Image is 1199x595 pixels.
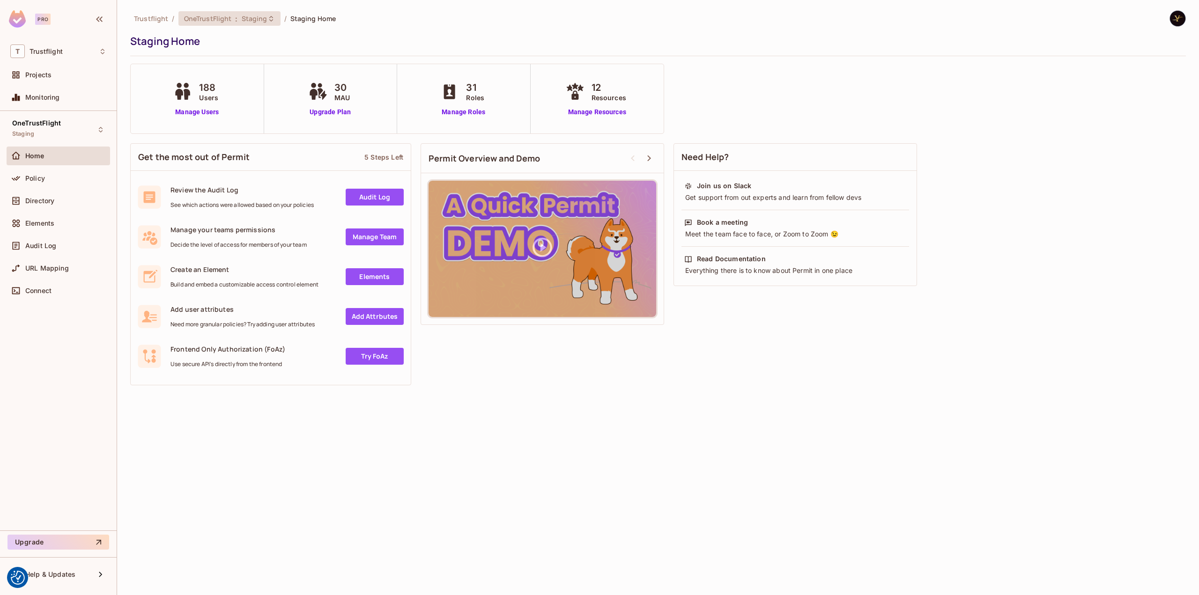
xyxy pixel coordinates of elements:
img: SReyMgAAAABJRU5ErkJggg== [9,10,26,28]
span: Monitoring [25,94,60,101]
span: Policy [25,175,45,182]
a: Manage Roles [438,107,489,117]
span: Get the most out of Permit [138,151,250,163]
a: Audit Log [346,189,404,206]
span: Audit Log [25,242,56,250]
div: Meet the team face to face, or Zoom to Zoom 😉 [684,229,906,239]
span: Use secure API's directly from the frontend [170,360,285,368]
span: Need more granular policies? Try adding user attributes [170,321,315,328]
span: OneTrustFlight [184,14,232,23]
span: : [235,15,238,22]
span: 188 [199,81,218,95]
img: Revisit consent button [11,571,25,585]
span: Create an Element [170,265,318,274]
a: Manage Users [171,107,223,117]
span: Permit Overview and Demo [429,153,540,164]
span: Workspace: Trustflight [30,48,63,55]
span: Elements [25,220,54,227]
span: 12 [592,81,626,95]
span: MAU [334,93,350,103]
a: Manage Resources [563,107,631,117]
div: Join us on Slack [697,181,751,191]
span: Frontend Only Authorization (FoAz) [170,345,285,353]
div: Read Documentation [697,254,766,264]
div: Get support from out experts and learn from fellow devs [684,193,906,202]
a: Elements [346,268,404,285]
span: See which actions were allowed based on your policies [170,201,314,209]
div: 5 Steps Left [364,153,403,162]
div: Staging Home [130,34,1181,48]
span: Staging Home [290,14,336,23]
a: Manage Team [346,228,404,245]
span: Manage your teams permissions [170,225,307,234]
span: 30 [334,81,350,95]
span: Roles [466,93,484,103]
span: Need Help? [681,151,729,163]
span: Decide the level of access for members of your team [170,241,307,249]
a: Try FoAz [346,348,404,365]
span: Staging [12,130,34,138]
span: Help & Updates [25,571,75,578]
button: Upgrade [7,535,109,550]
img: Yilmaz Alizadeh [1170,11,1185,26]
span: URL Mapping [25,264,69,272]
span: Resources [592,93,626,103]
span: Projects [25,71,52,79]
span: Staging [242,14,267,23]
button: Consent Preferences [11,571,25,585]
span: OneTrustFlight [12,119,61,127]
span: Add user attributes [170,305,315,314]
span: 31 [466,81,484,95]
a: Add Attrbutes [346,308,404,325]
a: Upgrade Plan [306,107,355,117]
div: Book a meeting [697,218,748,227]
span: Connect [25,287,52,294]
span: T [10,44,25,58]
span: Review the Audit Log [170,185,314,194]
div: Everything there is to know about Permit in one place [684,266,906,275]
span: the active workspace [134,14,168,23]
li: / [172,14,174,23]
span: Build and embed a customizable access control element [170,281,318,288]
div: Pro [35,14,51,25]
span: Home [25,152,44,160]
span: Directory [25,197,54,205]
li: / [284,14,287,23]
span: Users [199,93,218,103]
